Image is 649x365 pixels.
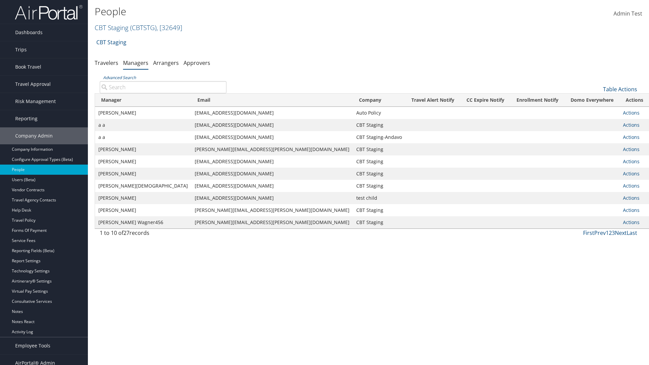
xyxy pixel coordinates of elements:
td: [EMAIL_ADDRESS][DOMAIN_NAME] [191,192,353,204]
td: [PERSON_NAME] [95,204,191,216]
a: CBT Staging [95,23,182,32]
th: Manager: activate to sort column descending [95,94,191,107]
td: [EMAIL_ADDRESS][DOMAIN_NAME] [191,155,353,168]
div: 1 to 10 of records [100,229,226,240]
span: Risk Management [15,93,56,110]
a: CBT Staging [96,35,126,49]
td: [PERSON_NAME] [95,107,191,119]
td: [PERSON_NAME][EMAIL_ADDRESS][PERSON_NAME][DOMAIN_NAME] [191,204,353,216]
a: Actions [623,109,640,116]
span: 27 [123,229,129,237]
td: [PERSON_NAME][DEMOGRAPHIC_DATA] [95,180,191,192]
td: CBT Staging [353,143,405,155]
a: Arrangers [153,59,179,67]
a: Actions [623,170,640,177]
a: Prev [594,229,606,237]
a: Actions [623,122,640,128]
a: Last [627,229,637,237]
td: [EMAIL_ADDRESS][DOMAIN_NAME] [191,168,353,180]
a: Actions [623,195,640,201]
td: Auto Policy [353,107,405,119]
td: [EMAIL_ADDRESS][DOMAIN_NAME] [191,107,353,119]
span: Reporting [15,110,38,127]
input: Advanced Search [100,81,226,93]
th: Domo Everywhere [564,94,620,107]
span: Travel Approval [15,76,51,93]
a: Actions [623,182,640,189]
a: Approvers [184,59,210,67]
th: Enrollment Notify: activate to sort column ascending [510,94,564,107]
h1: People [95,4,460,19]
td: CBT Staging-Andavo [353,131,405,143]
span: ( CBTSTG ) [130,23,157,32]
a: Actions [623,146,640,152]
a: First [583,229,594,237]
span: Dashboards [15,24,43,41]
span: , [ 32649 ] [157,23,182,32]
td: [EMAIL_ADDRESS][DOMAIN_NAME] [191,131,353,143]
a: Actions [623,134,640,140]
span: Trips [15,41,27,58]
td: CBT Staging [353,119,405,131]
a: Actions [623,219,640,225]
td: [PERSON_NAME] Wagner456 [95,216,191,228]
img: airportal-logo.png [15,4,82,20]
a: Next [615,229,627,237]
td: CBT Staging [353,204,405,216]
td: CBT Staging [353,180,405,192]
td: a a [95,119,191,131]
th: Company: activate to sort column ascending [353,94,405,107]
a: Advanced Search [103,75,136,80]
td: a a [95,131,191,143]
span: Employee Tools [15,337,50,354]
td: [PERSON_NAME] [95,168,191,180]
a: 2 [609,229,612,237]
a: Actions [623,158,640,165]
span: Company Admin [15,127,53,144]
th: CC Expire Notify: activate to sort column ascending [460,94,510,107]
td: [PERSON_NAME][EMAIL_ADDRESS][PERSON_NAME][DOMAIN_NAME] [191,216,353,228]
td: CBT Staging [353,168,405,180]
a: Managers [123,59,148,67]
a: Actions [623,207,640,213]
td: test child [353,192,405,204]
td: CBT Staging [353,216,405,228]
td: [EMAIL_ADDRESS][DOMAIN_NAME] [191,180,353,192]
td: [EMAIL_ADDRESS][DOMAIN_NAME] [191,119,353,131]
td: CBT Staging [353,155,405,168]
span: Admin Test [614,10,642,17]
td: [PERSON_NAME] [95,155,191,168]
a: Table Actions [603,86,637,93]
a: 3 [612,229,615,237]
td: [PERSON_NAME][EMAIL_ADDRESS][PERSON_NAME][DOMAIN_NAME] [191,143,353,155]
th: Email: activate to sort column ascending [191,94,353,107]
td: [PERSON_NAME] [95,143,191,155]
a: 1 [606,229,609,237]
a: Travelers [95,59,118,67]
span: Book Travel [15,58,41,75]
a: Admin Test [614,3,642,24]
th: Travel Alert Notify: activate to sort column ascending [405,94,460,107]
td: [PERSON_NAME] [95,192,191,204]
